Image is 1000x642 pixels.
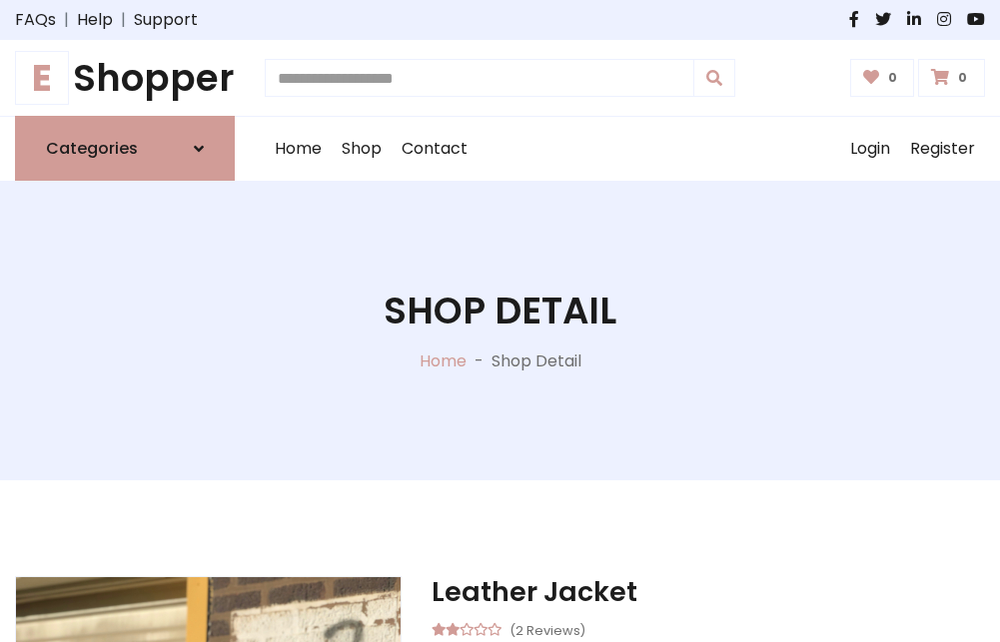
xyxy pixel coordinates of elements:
span: 0 [953,69,972,87]
a: Login [840,117,900,181]
a: Register [900,117,985,181]
h6: Categories [46,139,138,158]
p: Shop Detail [492,349,581,373]
a: Contact [392,117,478,181]
a: Home [420,349,467,372]
h3: Leather Jacket [432,576,985,608]
a: Shop [332,117,392,181]
a: Help [77,8,113,32]
span: | [56,8,77,32]
small: (2 Reviews) [509,617,585,641]
span: 0 [883,69,902,87]
p: - [467,349,492,373]
a: 0 [918,59,985,97]
a: Support [134,8,198,32]
span: | [113,8,134,32]
a: EShopper [15,56,235,100]
a: Categories [15,116,235,181]
a: 0 [850,59,915,97]
span: E [15,51,69,105]
h1: Shop Detail [384,289,616,332]
a: FAQs [15,8,56,32]
a: Home [265,117,332,181]
h1: Shopper [15,56,235,100]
